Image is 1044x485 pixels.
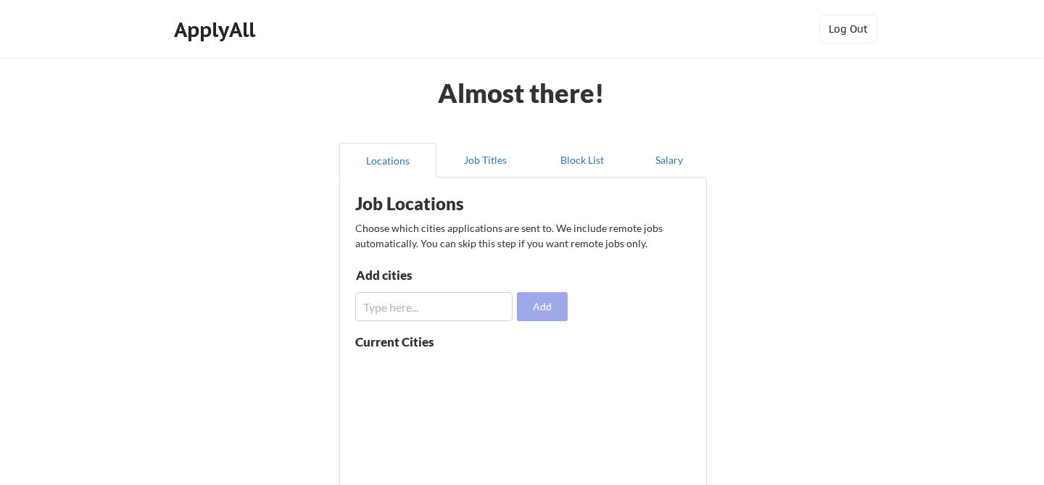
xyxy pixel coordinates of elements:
div: Choose which cities applications are sent to. We include remote jobs automatically. You can skip ... [355,220,689,251]
div: Add cities [356,269,506,281]
div: Current Cities [355,336,465,348]
button: Add [517,292,568,321]
button: Job Titles [436,143,534,178]
button: Salary [631,143,707,178]
div: Job Locations [355,195,538,212]
button: Block List [534,143,631,178]
button: Log Out [819,14,877,43]
div: ApplyAll [174,17,260,42]
div: Almost there! [420,80,623,106]
button: Locations [339,143,436,178]
input: Type here... [355,292,513,321]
